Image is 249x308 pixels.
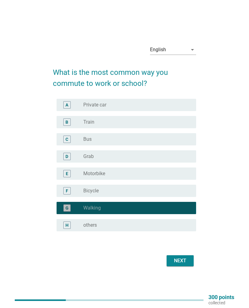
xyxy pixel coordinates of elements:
p: collected [208,300,234,306]
label: Grab [83,153,94,160]
button: Next [167,255,194,266]
i: arrow_drop_down [189,46,196,53]
label: others [83,222,97,228]
label: Bus [83,136,92,142]
h2: What is the most common way you commute to work or school? [53,61,196,89]
label: Bicycle [83,188,99,194]
div: F [66,188,68,194]
div: D [65,153,68,160]
div: Next [172,257,189,264]
div: B [65,119,68,125]
div: A [65,102,68,108]
p: 300 points [208,295,234,300]
div: G [65,205,69,211]
label: Private car [83,102,106,108]
div: E [66,171,68,177]
div: English [150,47,166,52]
div: H [65,222,69,229]
label: Motorbike [83,171,105,177]
div: C [65,136,68,143]
label: Walking [83,205,101,211]
label: Train [83,119,94,125]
